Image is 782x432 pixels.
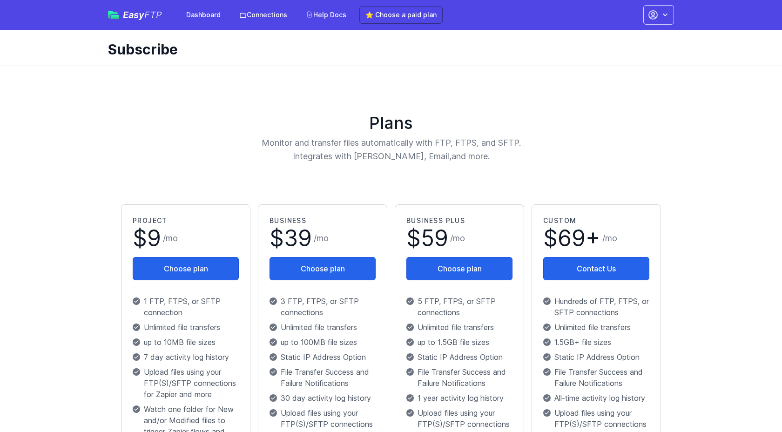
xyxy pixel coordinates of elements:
span: / [450,232,465,245]
p: Monitor and transfer files automatically with FTP, FTPS, and SFTP. Integrates with [PERSON_NAME],... [209,136,573,163]
iframe: Drift Widget Chat Controller [735,385,771,421]
p: Unlimited file transfers [133,322,239,333]
span: 39 [284,224,312,252]
a: ⭐ Choose a paid plan [359,6,443,24]
p: 7 day activity log history [133,351,239,363]
h1: Subscribe [108,41,667,58]
span: mo [453,233,465,243]
span: mo [166,233,178,243]
h1: Plans [117,114,665,132]
span: / [314,232,329,245]
span: Easy [123,10,162,20]
a: Help Docs [300,7,352,23]
p: Unlimited file transfers [543,322,649,333]
p: Unlimited file transfers [270,322,376,333]
span: mo [605,233,617,243]
p: up to 100MB file sizes [270,337,376,348]
p: File Transfer Success and Failure Notifications [543,366,649,389]
span: 59 [421,224,448,252]
span: $ [543,227,600,250]
button: Choose plan [270,257,376,280]
a: EasyFTP [108,10,162,20]
a: Dashboard [181,7,226,23]
span: / [602,232,617,245]
span: mo [317,233,329,243]
a: Contact Us [543,257,649,280]
span: $ [406,227,448,250]
p: 3 FTP, FTPS, or SFTP connections [270,296,376,318]
span: $ [133,227,161,250]
p: 1 FTP, FTPS, or SFTP connection [133,296,239,318]
h2: Custom [543,216,649,225]
p: Hundreds of FTP, FTPS, or SFTP connections [543,296,649,318]
p: 30 day activity log history [270,392,376,404]
span: $ [270,227,312,250]
p: Static IP Address Option [406,351,512,363]
p: 1 year activity log history [406,392,512,404]
button: Choose plan [406,257,512,280]
a: Connections [234,7,293,23]
p: Static IP Address Option [543,351,649,363]
span: 9 [147,224,161,252]
p: up to 10MB file sizes [133,337,239,348]
button: Choose plan [133,257,239,280]
span: FTP [144,9,162,20]
p: Static IP Address Option [270,351,376,363]
p: File Transfer Success and Failure Notifications [270,366,376,389]
p: Upload files using your FTP(S)/SFTP connections for Zapier and more [133,366,239,400]
p: 1.5GB+ file sizes [543,337,649,348]
span: 69+ [558,224,600,252]
h2: Business Plus [406,216,512,225]
p: File Transfer Success and Failure Notifications [406,366,512,389]
p: 5 FTP, FTPS, or SFTP connections [406,296,512,318]
h2: Project [133,216,239,225]
p: Unlimited file transfers [406,322,512,333]
p: All-time activity log history [543,392,649,404]
h2: Business [270,216,376,225]
img: easyftp_logo.png [108,11,119,19]
p: up to 1.5GB file sizes [406,337,512,348]
span: / [163,232,178,245]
